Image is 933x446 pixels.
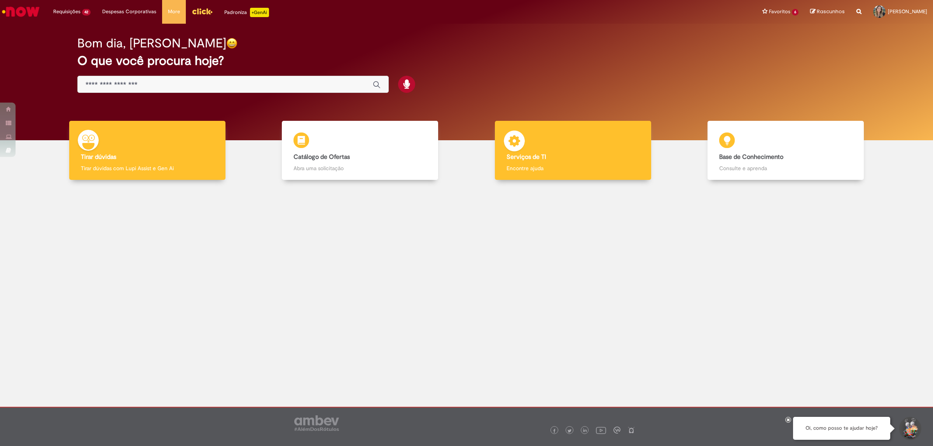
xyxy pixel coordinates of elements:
[719,153,783,161] b: Base de Conhecimento
[888,8,927,15] span: [PERSON_NAME]
[810,8,845,16] a: Rascunhos
[507,164,639,172] p: Encontre ajuda
[898,417,921,440] button: Iniciar Conversa de Suporte
[224,8,269,17] div: Padroniza
[294,153,350,161] b: Catálogo de Ofertas
[552,429,556,433] img: logo_footer_facebook.png
[81,153,116,161] b: Tirar dúvidas
[102,8,156,16] span: Despesas Corporativas
[226,38,238,49] img: happy-face.png
[77,37,226,50] h2: Bom dia, [PERSON_NAME]
[81,164,214,172] p: Tirar dúvidas com Lupi Assist e Gen Ai
[613,427,620,434] img: logo_footer_workplace.png
[507,153,546,161] b: Serviços de TI
[294,164,426,172] p: Abra uma solicitação
[628,427,635,434] img: logo_footer_naosei.png
[466,121,680,180] a: Serviços de TI Encontre ajuda
[294,415,339,431] img: logo_footer_ambev_rotulo_gray.png
[41,121,254,180] a: Tirar dúvidas Tirar dúvidas com Lupi Assist e Gen Ai
[583,429,587,433] img: logo_footer_linkedin.png
[192,5,213,17] img: click_logo_yellow_360x200.png
[568,429,571,433] img: logo_footer_twitter.png
[680,121,893,180] a: Base de Conhecimento Consulte e aprenda
[596,425,606,435] img: logo_footer_youtube.png
[793,417,890,440] div: Oi, como posso te ajudar hoje?
[719,164,852,172] p: Consulte e aprenda
[817,8,845,15] span: Rascunhos
[1,4,41,19] img: ServiceNow
[53,8,80,16] span: Requisições
[792,9,798,16] span: 6
[254,121,467,180] a: Catálogo de Ofertas Abra uma solicitação
[77,54,856,68] h2: O que você procura hoje?
[168,8,180,16] span: More
[250,8,269,17] p: +GenAi
[769,8,790,16] span: Favoritos
[82,9,91,16] span: 42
